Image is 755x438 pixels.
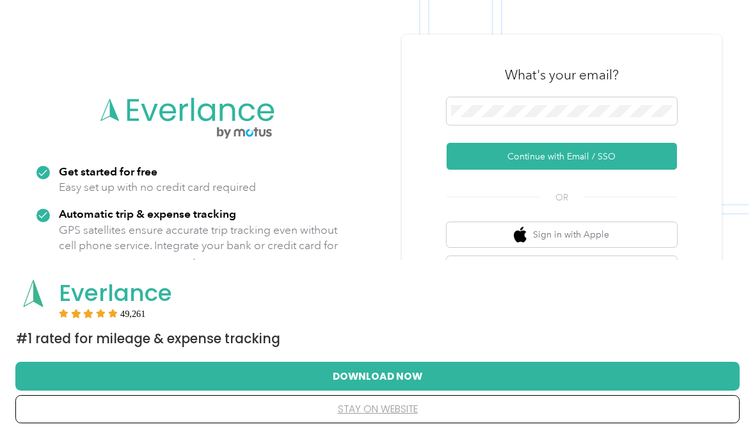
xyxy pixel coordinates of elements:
[59,277,172,309] span: Everlance
[59,207,236,220] strong: Automatic trip & expense tracking
[59,309,146,318] div: Rating:5 stars
[120,310,146,318] span: User reviews count
[36,396,719,423] button: stay on website
[447,143,677,170] button: Continue with Email / SSO
[539,191,584,204] span: OR
[16,276,51,311] img: App logo
[16,330,280,348] span: #1 Rated for Mileage & Expense Tracking
[36,362,719,389] button: Download Now
[59,165,157,178] strong: Get started for free
[59,179,256,195] p: Easy set up with no credit card required
[514,227,527,243] img: apple logo
[447,222,677,247] button: apple logoSign in with Apple
[59,222,338,270] p: GPS satellites ensure accurate trip tracking even without cell phone service. Integrate your bank...
[505,66,619,84] h3: What's your email?
[447,256,677,281] button: google logoSign in with Google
